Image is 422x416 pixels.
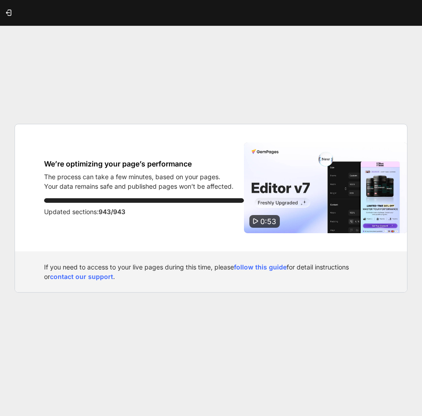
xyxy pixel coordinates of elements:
span: 943/943 [99,208,125,215]
img: Video thumbnail [244,142,407,233]
a: contact our support [50,273,113,280]
div: If you need to access to your live pages during this time, please for detail instructions or . [44,262,378,281]
span: 0:53 [260,217,276,226]
p: Your data remains safe and published pages won’t be affected. [44,181,233,191]
h1: We’re optimizing your page’s performance [44,158,233,169]
a: follow this guide [234,263,287,271]
p: Updated sections: [44,206,244,217]
p: The process can take a few minutes, based on your pages. [44,172,233,181]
